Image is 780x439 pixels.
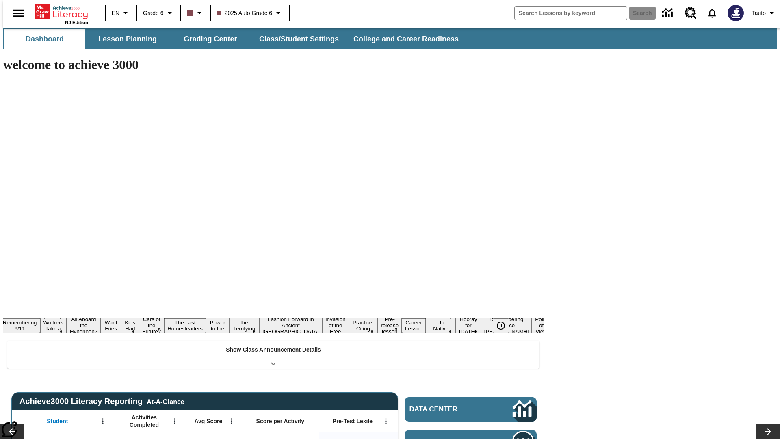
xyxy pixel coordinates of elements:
span: EN [112,9,119,17]
button: Slide 4 All Aboard the Hyperloop? [67,315,101,336]
button: Slide 16 Cooking Up Native Traditions [426,312,456,339]
button: Slide 10 Attack of the Terrifying Tomatoes [229,312,259,339]
button: Language: EN, Select a language [108,6,134,20]
a: Home [35,4,88,20]
div: Home [35,3,88,25]
button: Class: 2025 Auto Grade 6, Select your class [213,6,287,20]
div: At-A-Glance [147,397,184,406]
button: Slide 8 The Last Homesteaders [164,318,206,333]
button: Lesson Planning [87,29,168,49]
button: Slide 15 Career Lesson [402,318,426,333]
button: Slide 7 Cars of the Future? [139,315,164,336]
button: Pause [493,318,509,333]
button: Slide 18 Remembering Justice O'Connor [481,315,532,336]
button: Grading Center [170,29,251,49]
div: SubNavbar [3,28,777,49]
button: Dashboard [4,29,85,49]
span: Pre-Test Lexile [333,417,373,425]
button: Open Menu [97,415,109,427]
a: Data Center [405,397,537,422]
span: Tauto [752,9,766,17]
button: Open Menu [225,415,238,427]
button: Open Menu [169,415,181,427]
button: College and Career Readiness [347,29,465,49]
span: Student [47,417,68,425]
button: Select a new avatar [723,2,749,24]
span: 2025 Auto Grade 6 [217,9,273,17]
a: Notifications [702,2,723,24]
button: Slide 14 Pre-release lesson [377,315,402,336]
span: NJ Edition [65,20,88,25]
a: Resource Center, Will open in new tab [680,2,702,24]
button: Slide 13 Mixed Practice: Citing Evidence [349,312,378,339]
button: Class color is dark brown. Change class color [184,6,208,20]
span: Activities Completed [117,414,171,428]
input: search field [515,7,627,20]
button: Open Menu [380,415,392,427]
div: Show Class Announcement Details [7,341,539,369]
div: SubNavbar [3,29,466,49]
span: Data Center [409,405,485,413]
span: Avg Score [194,417,222,425]
button: Lesson carousel, Next [756,424,780,439]
button: Open side menu [6,1,30,25]
a: Data Center [657,2,680,24]
h1: welcome to achieve 3000 [3,57,544,72]
button: Class/Student Settings [253,29,345,49]
button: Slide 5 Do You Want Fries With That? [101,306,121,345]
span: Achieve3000 Literacy Reporting [19,397,184,406]
button: Slide 17 Hooray for Constitution Day! [456,315,481,336]
button: Slide 9 Solar Power to the People [206,312,230,339]
button: Slide 19 Point of View [532,315,550,336]
button: Slide 12 The Invasion of the Free CD [322,309,349,342]
button: Slide 11 Fashion Forward in Ancient Rome [259,315,322,336]
span: Grade 6 [143,9,164,17]
div: Pause [493,318,517,333]
img: Avatar [728,5,744,21]
button: Grade: Grade 6, Select a grade [140,6,178,20]
button: Profile/Settings [749,6,780,20]
p: Show Class Announcement Details [226,346,321,354]
button: Slide 3 Labor Day: Workers Take a Stand [40,312,67,339]
button: Slide 6 Dirty Jobs Kids Had To Do [121,306,139,345]
span: Score per Activity [256,417,305,425]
